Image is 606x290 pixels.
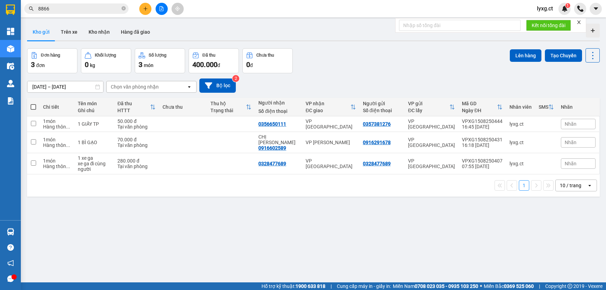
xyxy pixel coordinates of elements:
[143,6,148,11] span: plus
[81,48,131,73] button: Khối lượng0kg
[258,145,286,151] div: 0916602589
[562,6,568,12] img: icon-new-feature
[139,60,142,69] span: 3
[560,182,581,189] div: 10 / trang
[117,124,156,130] div: Tại văn phòng
[306,118,356,130] div: VP [GEOGRAPHIC_DATA]
[78,155,111,161] div: 1 xe ga
[202,53,215,58] div: Đã thu
[256,53,274,58] div: Chưa thu
[55,24,83,40] button: Trên xe
[462,137,503,142] div: VPXG1508250431
[122,6,126,10] span: close-circle
[27,81,103,92] input: Select a date range.
[504,283,534,289] strong: 0369 525 060
[7,80,14,87] img: warehouse-icon
[7,28,14,35] img: dashboard-icon
[29,6,34,11] span: search
[526,20,571,31] button: Kết nối tổng đài
[587,183,592,188] svg: open
[363,108,401,113] div: Số điện thoại
[7,260,14,266] span: notification
[139,3,151,15] button: plus
[566,3,569,8] span: 1
[567,284,572,289] span: copyright
[363,140,391,145] div: 0916291678
[565,3,570,8] sup: 1
[519,180,529,191] button: 1
[78,140,111,145] div: 1 BÌ GẠO
[296,283,325,289] strong: 1900 633 818
[331,282,332,290] span: |
[363,121,391,127] div: 0357381276
[38,5,120,13] input: Tìm tên, số ĐT hoặc mã đơn
[306,108,350,113] div: ĐC giao
[408,158,455,169] div: VP [GEOGRAPHIC_DATA]
[509,104,532,110] div: Nhân viên
[462,124,503,130] div: 16:45 [DATE]
[7,63,14,70] img: warehouse-icon
[117,101,150,106] div: Đã thu
[6,5,15,15] img: logo-vxr
[405,98,458,116] th: Toggle SortBy
[115,24,156,40] button: Hàng đã giao
[199,78,236,93] button: Bộ lọc
[192,60,217,69] span: 400.000
[7,244,14,251] span: question-circle
[565,161,576,166] span: Nhãn
[462,142,503,148] div: 16:18 [DATE]
[90,63,95,68] span: kg
[163,104,204,110] div: Chưa thu
[306,158,356,169] div: VP [GEOGRAPHIC_DATA]
[78,161,111,172] div: xe ga đi cùng người
[408,108,449,113] div: ĐC lấy
[122,6,126,12] span: close-circle
[408,137,455,148] div: VP [GEOGRAPHIC_DATA]
[306,101,350,106] div: VP nhận
[117,137,156,142] div: 70.000 đ
[210,108,246,113] div: Trạng thái
[510,49,541,62] button: Lên hàng
[41,53,60,58] div: Đơn hàng
[43,142,71,148] div: Hàng thông thường
[66,124,70,130] span: ...
[458,98,506,116] th: Toggle SortBy
[545,49,582,62] button: Tạo Chuyến
[408,101,449,106] div: VP gửi
[43,104,71,110] div: Chi tiết
[175,6,180,11] span: aim
[7,228,14,235] img: warehouse-icon
[415,283,478,289] strong: 0708 023 035 - 0935 103 250
[258,108,299,114] div: Số điện thoại
[399,20,521,31] input: Nhập số tổng đài
[258,100,299,106] div: Người nhận
[363,101,401,106] div: Người gửi
[117,108,150,113] div: HTTT
[509,121,532,127] div: lyxg.ct
[462,158,503,164] div: VPXG1508250407
[189,48,239,73] button: Đã thu400.000đ
[144,63,153,68] span: món
[232,75,239,82] sup: 2
[408,118,455,130] div: VP [GEOGRAPHIC_DATA]
[27,48,77,73] button: Đơn hàng3đơn
[258,161,286,166] div: 0328477689
[535,98,557,116] th: Toggle SortBy
[114,98,159,116] th: Toggle SortBy
[509,161,532,166] div: lyxg.ct
[462,164,503,169] div: 07:55 [DATE]
[242,48,293,73] button: Chưa thu0đ
[7,97,14,105] img: solution-icon
[462,108,497,113] div: Ngày ĐH
[85,60,89,69] span: 0
[66,164,70,169] span: ...
[43,164,71,169] div: Hàng thông thường
[43,124,71,130] div: Hàng thông thường
[393,282,478,290] span: Miền Nam
[363,161,391,166] div: 0328477689
[117,142,156,148] div: Tại văn phòng
[480,285,482,288] span: ⚪️
[590,3,602,15] button: caret-down
[43,118,71,124] div: 1 món
[43,137,71,142] div: 1 món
